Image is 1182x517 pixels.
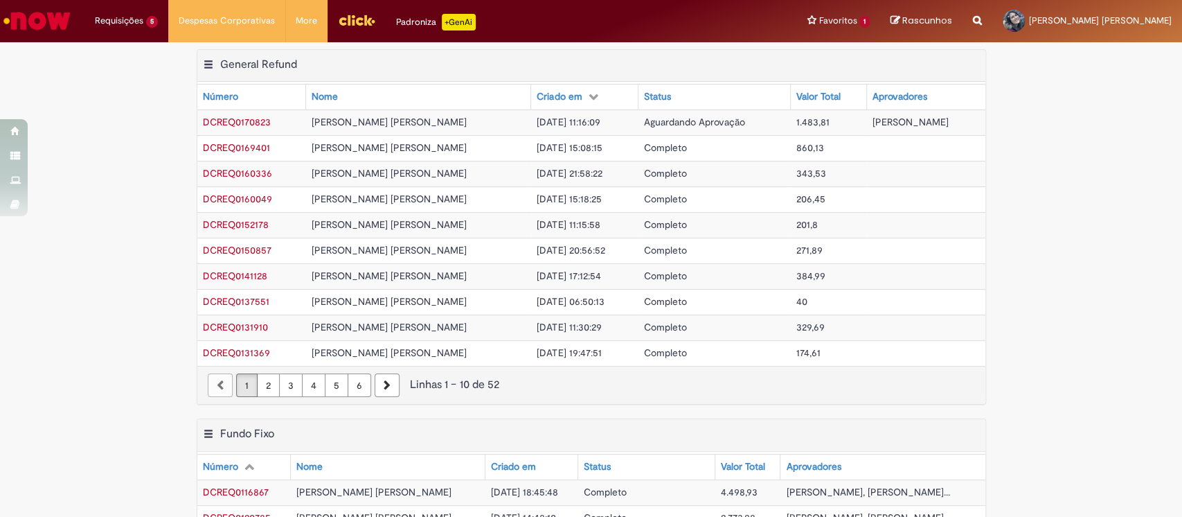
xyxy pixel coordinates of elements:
[796,90,841,104] div: Valor Total
[537,244,605,256] span: [DATE] 20:56:52
[796,116,830,128] span: 1.483,81
[203,58,214,76] button: General Refund Menu de contexto
[220,58,297,71] h2: General Refund
[203,141,270,154] a: Abrir Registro: DCREQ0169401
[644,167,687,179] span: Completo
[537,90,582,104] div: Criado em
[203,141,270,154] span: DCREQ0169401
[95,14,143,28] span: Requisições
[312,321,467,333] span: [PERSON_NAME] [PERSON_NAME]
[348,374,371,397] a: Página 6
[537,295,604,308] span: [DATE] 06:50:13
[796,270,825,282] span: 384,99
[203,347,270,359] span: DCREQ0131369
[644,116,745,128] span: Aguardando Aprovação
[203,218,269,231] a: Abrir Registro: DCREQ0152178
[220,427,274,441] h2: Fundo Fixo
[375,374,400,397] a: Próxima página
[203,295,269,308] span: DCREQ0137551
[208,377,975,393] div: Linhas 1 − 10 de 52
[537,347,601,359] span: [DATE] 19:47:51
[203,270,267,282] a: Abrir Registro: DCREQ0141128
[257,374,280,397] a: Página 2
[312,193,467,205] span: [PERSON_NAME] [PERSON_NAME]
[203,90,238,104] div: Número
[179,14,275,28] span: Despesas Corporativas
[902,14,952,27] span: Rascunhos
[203,427,214,445] button: Fundo Fixo Menu de contexto
[203,167,272,179] span: DCREQ0160336
[796,141,824,154] span: 860,13
[203,321,268,333] span: DCREQ0131910
[296,460,323,474] div: Nome
[537,218,600,231] span: [DATE] 11:15:58
[203,244,271,256] span: DCREQ0150857
[537,270,600,282] span: [DATE] 17:12:54
[644,90,671,104] div: Status
[146,16,158,28] span: 5
[312,244,467,256] span: [PERSON_NAME] [PERSON_NAME]
[537,193,601,205] span: [DATE] 15:18:25
[584,486,627,498] span: Completo
[491,486,558,498] span: [DATE] 18:45:48
[644,321,687,333] span: Completo
[644,218,687,231] span: Completo
[491,460,536,474] div: Criado em
[796,193,825,205] span: 206,45
[338,10,375,30] img: click_logo_yellow_360x200.png
[859,16,870,28] span: 1
[312,167,467,179] span: [PERSON_NAME] [PERSON_NAME]
[296,486,451,498] span: [PERSON_NAME] [PERSON_NAME]
[537,321,601,333] span: [DATE] 11:30:29
[644,193,687,205] span: Completo
[537,116,600,128] span: [DATE] 11:16:09
[872,90,927,104] div: Aprovadores
[721,460,765,474] div: Valor Total
[203,347,270,359] a: Abrir Registro: DCREQ0131369
[203,116,271,128] span: DCREQ0170823
[644,270,687,282] span: Completo
[325,374,348,397] a: Página 5
[203,193,272,205] span: DCREQ0160049
[203,321,268,333] a: Abrir Registro: DCREQ0131910
[312,295,467,308] span: [PERSON_NAME] [PERSON_NAME]
[537,141,602,154] span: [DATE] 15:08:15
[312,218,467,231] span: [PERSON_NAME] [PERSON_NAME]
[203,460,238,474] div: Número
[872,116,949,128] span: [PERSON_NAME]
[296,14,317,28] span: More
[786,460,841,474] div: Aprovadores
[312,347,467,359] span: [PERSON_NAME] [PERSON_NAME]
[203,244,271,256] a: Abrir Registro: DCREQ0150857
[312,116,467,128] span: [PERSON_NAME] [PERSON_NAME]
[584,460,611,474] div: Status
[786,486,949,498] span: [PERSON_NAME], [PERSON_NAME]...
[796,167,826,179] span: 343,53
[644,244,687,256] span: Completo
[818,14,857,28] span: Favoritos
[796,244,823,256] span: 271,89
[312,141,467,154] span: [PERSON_NAME] [PERSON_NAME]
[203,218,269,231] span: DCREQ0152178
[796,218,818,231] span: 201,8
[1029,15,1172,26] span: [PERSON_NAME] [PERSON_NAME]
[644,295,687,308] span: Completo
[203,270,267,282] span: DCREQ0141128
[312,270,467,282] span: [PERSON_NAME] [PERSON_NAME]
[644,141,687,154] span: Completo
[302,374,325,397] a: Página 4
[203,193,272,205] a: Abrir Registro: DCREQ0160049
[312,90,338,104] div: Nome
[197,366,985,404] nav: paginação
[203,295,269,308] a: Abrir Registro: DCREQ0137551
[796,347,821,359] span: 174,61
[236,374,258,397] a: Página 1
[721,486,758,498] span: 4.498,93
[1,7,73,35] img: ServiceNow
[796,295,807,308] span: 40
[796,321,825,333] span: 329,69
[203,116,271,128] a: Abrir Registro: DCREQ0170823
[537,167,602,179] span: [DATE] 21:58:22
[644,347,687,359] span: Completo
[396,14,476,30] div: Padroniza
